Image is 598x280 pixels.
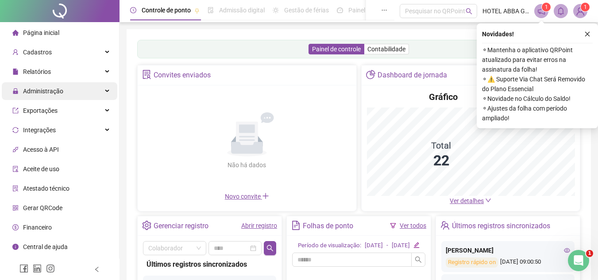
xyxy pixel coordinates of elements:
[12,30,19,36] span: home
[23,224,52,231] span: Financeiro
[415,256,422,263] span: search
[23,29,59,36] span: Página inicial
[23,88,63,95] span: Administração
[298,241,361,250] div: Período de visualização:
[586,250,593,257] span: 1
[130,7,136,13] span: clock-circle
[241,222,277,229] a: Abrir registro
[12,69,19,75] span: file
[284,7,329,14] span: Gestão de férias
[12,166,19,172] span: audit
[446,257,570,268] div: [DATE] 09:00:50
[574,4,587,18] img: 27070
[12,88,19,94] span: lock
[23,68,51,75] span: Relatórios
[46,264,55,273] span: instagram
[429,91,458,103] h4: Gráfico
[142,7,191,14] span: Controle de ponto
[378,68,447,83] div: Dashboard de jornada
[33,264,42,273] span: linkedin
[19,264,28,273] span: facebook
[142,70,151,79] span: solution
[94,266,100,272] span: left
[23,107,58,114] span: Exportações
[194,8,200,13] span: pushpin
[367,46,405,53] span: Contabilidade
[564,247,570,253] span: eye
[12,146,19,153] span: api
[291,221,301,230] span: file-text
[584,4,587,10] span: 1
[208,7,214,13] span: file-done
[154,68,211,83] div: Convites enviados
[452,219,550,234] div: Últimos registros sincronizados
[154,219,208,234] div: Gerenciar registro
[348,7,383,14] span: Painel do DP
[12,244,19,250] span: info-circle
[482,94,593,104] span: ⚬ Novidade no Cálculo do Saldo!
[392,241,410,250] div: [DATE]
[390,222,396,229] span: filter
[568,250,589,271] iframe: Intercom live chat
[12,224,19,230] span: dollar
[273,7,279,13] span: sun
[337,7,343,13] span: dashboard
[381,7,387,13] span: ellipsis
[23,49,52,56] span: Cadastros
[365,241,383,250] div: [DATE]
[440,221,450,230] span: team
[482,29,514,39] span: Novidades !
[23,185,69,192] span: Atestado técnico
[413,242,419,248] span: edit
[12,107,19,114] span: export
[584,31,590,37] span: close
[312,46,361,53] span: Painel de controle
[142,221,151,230] span: setting
[450,197,484,204] span: Ver detalhes
[482,74,593,94] span: ⚬ ⚠️ Suporte Via Chat Será Removido do Plano Essencial
[366,70,375,79] span: pie-chart
[23,204,62,211] span: Gerar QRCode
[557,7,565,15] span: bell
[23,127,56,134] span: Integrações
[485,197,491,203] span: down
[482,6,529,16] span: HOTEL ABBA GOIANA EIRELI
[225,193,269,200] span: Novo convite
[219,7,265,14] span: Admissão digital
[482,45,593,74] span: ⚬ Mantenha o aplicativo QRPoint atualizado para evitar erros na assinatura da folha!
[482,104,593,123] span: ⚬ Ajustes da folha com período ampliado!
[581,3,590,12] sup: Atualize o seu contato no menu Meus Dados
[303,219,353,234] div: Folhas de ponto
[23,165,59,173] span: Aceite de uso
[266,245,274,252] span: search
[400,222,426,229] a: Ver todos
[12,205,19,211] span: qrcode
[542,3,551,12] sup: 1
[262,192,269,199] span: plus
[12,185,19,192] span: solution
[446,245,570,255] div: [PERSON_NAME]
[537,7,545,15] span: notification
[23,146,59,153] span: Acesso à API
[147,259,273,270] div: Últimos registros sincronizados
[545,4,548,10] span: 1
[386,241,388,250] div: -
[12,49,19,55] span: user-add
[450,197,491,204] a: Ver detalhes down
[206,160,288,170] div: Não há dados
[446,257,498,268] div: Registro rápido on
[23,243,68,250] span: Central de ajuda
[12,127,19,133] span: sync
[466,8,472,15] span: search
